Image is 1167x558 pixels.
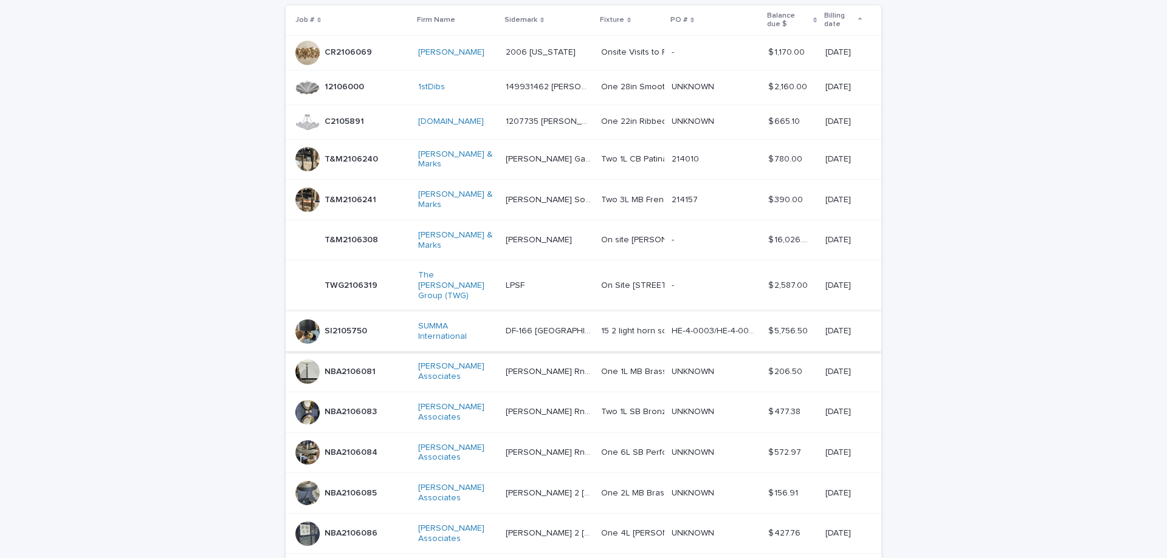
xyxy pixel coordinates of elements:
[418,321,496,342] a: SUMMA International
[768,278,810,291] p: $ 2,587.00
[768,486,800,498] p: $ 156.91
[672,233,676,245] p: -
[670,13,687,27] p: PO #
[601,488,663,498] div: One 2L MB Brass [PERSON_NAME] Desk Lamp
[768,404,803,417] p: $ 477.38
[325,324,370,336] p: SI2105750
[286,311,881,352] tr: SI2105750SI2105750 SUMMA International DF-166 [GEOGRAPHIC_DATA]DF-166 [GEOGRAPHIC_DATA] 15 2 ligh...
[418,117,484,127] a: [DOMAIN_NAME]
[601,195,663,205] div: Two 3L MB French Marble Table Lamps, Pair No Shades, Harps or Finials
[506,364,594,377] p: Ho Stuart Rnd 2 Media Rm 001
[286,220,881,260] tr: T&M2106308T&M2106308 [PERSON_NAME] & Marks [PERSON_NAME][PERSON_NAME] On site [PERSON_NAME] -- $ ...
[325,233,380,245] p: T&M2106308
[506,80,594,92] p: 149931462 Frances Harvey Design Inc.
[600,13,624,27] p: Fixture
[601,82,663,92] div: One 28in Smooth Plaster Shell
[825,404,853,417] p: [DATE]
[325,80,367,92] p: 12106000
[672,324,761,336] p: HE-4-0003/HE-4-0003-REV 2
[506,526,594,539] p: HO Stuart Rnd 2 Bruce's Office 306
[286,392,881,432] tr: NBA2106083NBA2106083 [PERSON_NAME] Associates [PERSON_NAME] Rnd 2 Media Rm 001[PERSON_NAME] Rnd 2...
[825,445,853,458] p: [DATE]
[506,486,594,498] p: Ho Stuart Rnd 2 Bruce's Office 306
[768,80,810,92] p: $ 2,160.00
[506,278,527,291] p: LPSF
[286,35,881,70] tr: CR2106069CR2106069 [PERSON_NAME] 2006 [US_STATE]2006 [US_STATE] Onsite Visits to Review Ginko Cha...
[601,367,663,377] div: One 1L MB Brass Tripod FL w/ Opaline Glass Shade, Brass Finial and Decoration, 3 Black Rubber Feet
[601,326,663,336] div: 15 2 light horn sconces, 15 Black Shades w Antiqued Interiors + Screws + Finials
[672,152,701,165] p: 214010
[418,402,496,423] a: [PERSON_NAME] Associates
[286,513,881,554] tr: NBA2106086NBA2106086 [PERSON_NAME] Associates [PERSON_NAME] 2 [PERSON_NAME]'s Office 306[PERSON_N...
[286,180,881,220] tr: T&M2106241T&M2106241 [PERSON_NAME] & Marks [PERSON_NAME] South Gallery 1169-301 D[PERSON_NAME] So...
[325,364,378,377] p: NBA2106081
[672,45,676,58] p: -
[325,445,380,458] p: NBA2106084
[601,235,663,245] div: On site [PERSON_NAME]
[418,82,445,92] a: 1stDibs
[286,473,881,514] tr: NBA2106085NBA2106085 [PERSON_NAME] Associates [PERSON_NAME] 2 [PERSON_NAME]'s Office 306[PERSON_N...
[506,152,594,165] p: PAUL SY West Gallery 1167-302 A
[601,154,663,165] div: Two 1L CB Patinated Bronze Table Lamps, Pair
[286,432,881,473] tr: NBA2106084NBA2106084 [PERSON_NAME] Associates [PERSON_NAME] Rnd 2 Main Bedroom 301[PERSON_NAME] R...
[601,407,663,417] div: Two 1L SB Bronze Sconces
[672,445,717,458] p: UNKNOWN
[825,364,853,377] p: [DATE]
[506,192,594,205] p: PAUL SY South Gallery 1169-301 D
[768,233,814,245] p: $ 16,026.04
[768,114,802,127] p: $ 665.10
[506,404,594,417] p: Ho Stuart Rnd 2 Media Rm 001
[286,260,881,311] tr: TWG2106319TWG2106319 The [PERSON_NAME] Group (TWG) LPSFLPSF On Site [STREET_ADDRESS][US_STATE] --...
[418,230,496,251] a: [PERSON_NAME] & Marks
[768,324,810,336] p: $ 5,756.50
[325,45,374,58] p: CR2106069
[418,483,496,503] a: [PERSON_NAME] Associates
[506,233,574,245] p: [PERSON_NAME]
[672,114,717,127] p: UNKNOWN
[286,104,881,139] tr: C2105891C2105891 [DOMAIN_NAME] 1207735 [PERSON_NAME] Design1207735 [PERSON_NAME] Design One 22in ...
[768,526,803,539] p: $ 427.76
[286,352,881,392] tr: NBA2106081NBA2106081 [PERSON_NAME] Associates [PERSON_NAME] Rnd 2 Media Rm 001[PERSON_NAME] Rnd 2...
[825,192,853,205] p: [DATE]
[286,70,881,104] tr: 1210600012106000 1stDibs 149931462 [PERSON_NAME] Design Inc.149931462 [PERSON_NAME] Design Inc. O...
[325,192,379,205] p: T&M2106241
[418,47,484,58] a: [PERSON_NAME]
[325,114,367,127] p: C2105891
[506,114,594,127] p: 1207735 Sarah Vaile Design
[601,447,663,458] div: One 6L SB Perforated Brass and Cream Disk Pendant
[418,523,496,544] a: [PERSON_NAME] Associates
[417,13,455,27] p: Firm Name
[825,114,853,127] p: [DATE]
[672,404,717,417] p: UNKNOWN
[325,486,379,498] p: NBA2106085
[418,270,496,301] a: The [PERSON_NAME] Group (TWG)
[768,45,807,58] p: $ 1,170.00
[506,445,594,458] p: Ho Stuart Rnd 2 Main Bedroom 301
[825,324,853,336] p: [DATE]
[418,443,496,463] a: [PERSON_NAME] Associates
[418,361,496,382] a: [PERSON_NAME] Associates
[601,117,663,127] div: One 22in Ribbed Plaster Shell Pendant, Brass Hardware
[672,278,676,291] p: -
[504,13,537,27] p: Sidemark
[672,526,717,539] p: UNKNOWN
[672,192,700,205] p: 214157
[601,281,663,291] div: On Site [STREET_ADDRESS][US_STATE]
[506,324,594,336] p: DF-166 Huntington Hotel
[825,526,853,539] p: [DATE]
[768,364,805,377] p: $ 206.50
[768,192,805,205] p: $ 390.00
[325,404,379,417] p: NBA2106083
[825,233,853,245] p: [DATE]
[672,486,717,498] p: UNKNOWN
[672,80,717,92] p: UNKNOWN
[325,152,380,165] p: T&M2106240
[824,9,855,32] p: Billing date
[601,528,663,539] div: One 4L [PERSON_NAME] Glass and Metal Flush Mount
[325,278,380,291] p: TWG2106319
[295,13,314,27] p: Job #
[767,9,810,32] p: Balance due $
[825,80,853,92] p: [DATE]
[325,526,380,539] p: NBA2106086
[768,152,805,165] p: $ 780.00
